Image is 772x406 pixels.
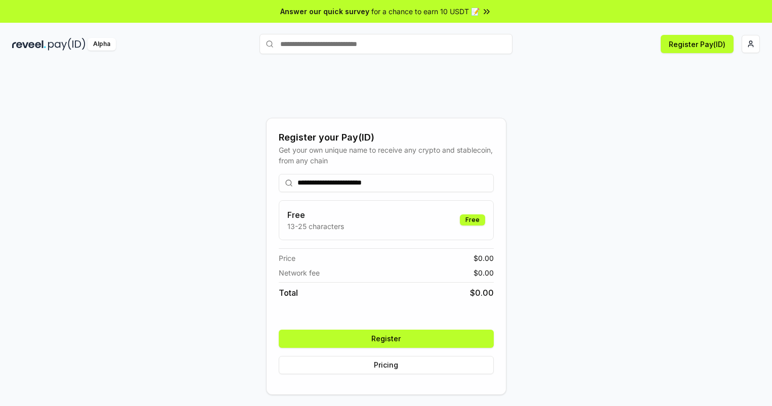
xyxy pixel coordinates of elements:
[279,130,494,145] div: Register your Pay(ID)
[279,356,494,374] button: Pricing
[279,145,494,166] div: Get your own unique name to receive any crypto and stablecoin, from any chain
[661,35,734,53] button: Register Pay(ID)
[371,6,480,17] span: for a chance to earn 10 USDT 📝
[287,221,344,232] p: 13-25 characters
[460,214,485,225] div: Free
[12,38,46,51] img: reveel_dark
[474,253,494,263] span: $ 0.00
[474,267,494,278] span: $ 0.00
[279,287,298,299] span: Total
[279,253,295,263] span: Price
[279,330,494,348] button: Register
[48,38,85,51] img: pay_id
[280,6,369,17] span: Answer our quick survey
[88,38,116,51] div: Alpha
[279,267,320,278] span: Network fee
[287,209,344,221] h3: Free
[470,287,494,299] span: $ 0.00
